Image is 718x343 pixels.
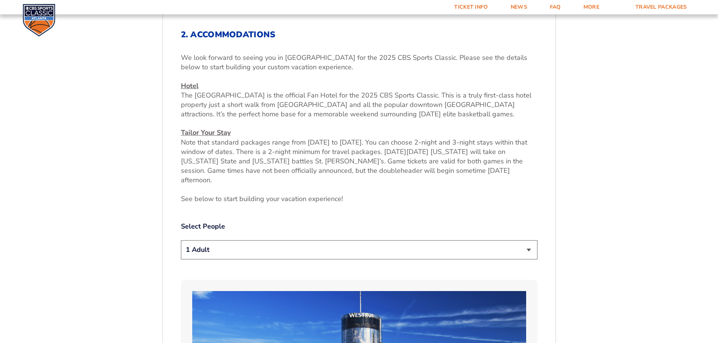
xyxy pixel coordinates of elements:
[181,30,537,40] h2: 2. Accommodations
[181,81,199,90] u: Hotel
[181,81,537,119] p: The [GEOGRAPHIC_DATA] is the official Fan Hotel for the 2025 CBS Sports Classic. This is a truly ...
[23,4,55,37] img: CBS Sports Classic
[181,194,537,204] p: See below to start building your vacation experience!
[181,53,537,72] p: We look forward to seeing you in [GEOGRAPHIC_DATA] for the 2025 CBS Sports Classic. Please see th...
[181,222,537,231] label: Select People
[181,128,231,137] u: Tailor Your Stay
[181,128,537,185] p: Note that standard packages range from [DATE] to [DATE]. You can choose 2-night and 3-night stays...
